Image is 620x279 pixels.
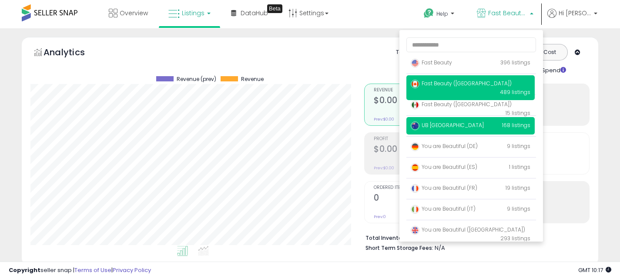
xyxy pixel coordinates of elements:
h5: Analytics [44,46,102,61]
span: 293 listings [500,235,530,242]
span: 19 listings [506,184,530,192]
img: germany.png [411,142,419,151]
span: 9 listings [507,142,530,150]
div: seller snap | | [9,266,151,275]
img: uk.png [411,226,419,235]
span: 168 listings [502,121,530,129]
span: 2025-09-18 10:17 GMT [578,266,611,274]
small: Prev: $0.00 [374,117,394,122]
img: australia.png [411,121,419,130]
img: mexico.png [411,101,419,109]
span: 15 listings [506,109,530,117]
img: canada.png [411,80,419,88]
h2: $0.00 [374,144,472,156]
span: 489 listings [500,88,530,96]
span: Revenue [374,88,472,93]
img: usa.png [411,59,419,67]
span: You are Beautiful (IT) [411,205,476,212]
span: 396 listings [500,59,530,66]
a: Privacy Policy [113,266,151,274]
div: Tooltip anchor [267,4,282,13]
li: $0 [365,232,583,242]
a: Terms of Use [74,266,111,274]
span: Fast Beauty ([GEOGRAPHIC_DATA]) [488,9,527,17]
span: UB [GEOGRAPHIC_DATA] [411,121,484,129]
h2: 0 [374,193,472,205]
span: Profit [374,137,472,141]
span: Help [436,10,448,17]
span: You are Beautiful (DE) [411,142,478,150]
img: spain.png [411,163,419,172]
a: Help [417,1,463,28]
span: Revenue [241,76,264,82]
strong: Copyright [9,266,40,274]
span: You are Beautiful (FR) [411,184,477,192]
h2: $0.00 [374,95,472,107]
span: You are Beautiful (ES) [411,163,477,171]
span: Fast Beauty ([GEOGRAPHIC_DATA]) [411,80,512,87]
b: Short Term Storage Fees: [365,244,433,252]
span: 1 listings [509,163,530,171]
small: Prev: 0 [374,214,386,219]
small: Prev: $0.00 [374,165,394,171]
a: Hi [PERSON_NAME] [547,9,597,28]
span: Fast Beauty ([GEOGRAPHIC_DATA]) [411,101,512,108]
b: Total Inventory Value: [365,234,425,242]
span: N/A [435,244,445,252]
span: Listings [182,9,204,17]
span: You are Beautiful ([GEOGRAPHIC_DATA]) [411,226,525,233]
span: Revenue (prev) [177,76,216,82]
span: DataHub [241,9,268,17]
span: Hi [PERSON_NAME] [559,9,591,17]
span: Overview [120,9,148,17]
img: italy.png [411,205,419,214]
div: Totals For [396,48,430,57]
span: Ordered Items [374,185,472,190]
img: france.png [411,184,419,193]
i: Get Help [423,8,434,19]
span: Fast Beauty [411,59,452,66]
span: 9 listings [507,205,530,212]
